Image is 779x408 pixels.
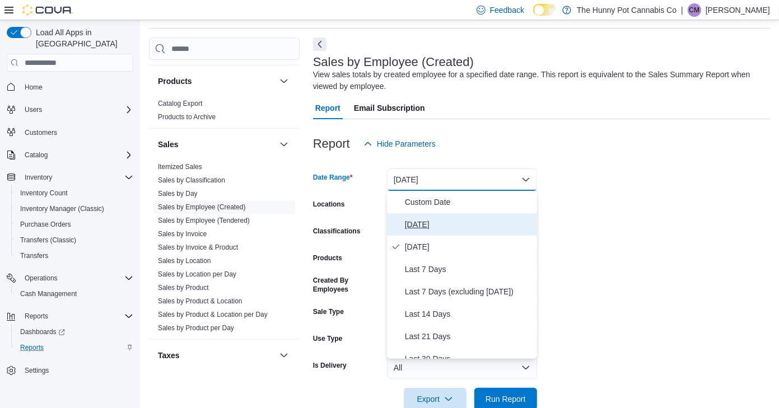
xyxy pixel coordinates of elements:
[16,341,48,354] a: Reports
[20,171,57,184] button: Inventory
[405,352,533,365] span: Last 30 Days
[25,128,57,137] span: Customers
[20,81,47,94] a: Home
[2,170,138,185] button: Inventory
[20,343,44,352] span: Reports
[20,271,62,285] button: Operations
[31,27,133,49] span: Load All Apps in [GEOGRAPHIC_DATA]
[706,3,770,17] p: [PERSON_NAME]
[20,79,133,93] span: Home
[313,254,342,262] label: Products
[11,201,138,217] button: Inventory Manager (Classic)
[16,287,81,301] a: Cash Management
[158,100,202,107] a: Catalog Export
[158,311,268,318] a: Sales by Product & Location per Day
[387,357,537,379] button: All
[158,230,207,238] a: Sales by Invoice
[16,341,133,354] span: Reports
[158,350,275,361] button: Taxes
[20,125,133,139] span: Customers
[20,251,48,260] span: Transfers
[277,349,291,362] button: Taxes
[11,286,138,302] button: Cash Management
[405,307,533,321] span: Last 14 Days
[2,124,138,140] button: Customers
[20,220,71,229] span: Purchase Orders
[2,270,138,286] button: Operations
[11,248,138,264] button: Transfers
[313,361,347,370] label: Is Delivery
[20,103,133,116] span: Users
[2,78,138,95] button: Home
[359,133,440,155] button: Hide Parameters
[486,393,526,405] span: Run Report
[405,262,533,276] span: Last 7 Days
[158,139,179,150] h3: Sales
[25,151,48,160] span: Catalog
[16,202,109,215] a: Inventory Manager (Classic)
[277,138,291,151] button: Sales
[158,99,202,108] span: Catalog Export
[158,324,234,332] a: Sales by Product per Day
[688,3,701,17] div: Corrin Marier
[158,176,225,184] a: Sales by Classification
[405,218,533,231] span: [DATE]
[20,171,133,184] span: Inventory
[158,284,209,292] a: Sales by Product
[158,257,211,265] a: Sales by Location
[689,3,700,17] span: CM
[158,297,242,306] span: Sales by Product & Location
[405,195,533,209] span: Custom Date
[16,186,133,200] span: Inventory Count
[313,334,342,343] label: Use Type
[25,105,42,114] span: Users
[16,325,69,339] a: Dashboards
[20,309,133,323] span: Reports
[20,148,133,162] span: Catalog
[158,203,246,211] a: Sales by Employee (Created)
[11,340,138,355] button: Reports
[158,256,211,265] span: Sales by Location
[533,4,557,16] input: Dark Mode
[16,233,81,247] a: Transfers (Classic)
[405,330,533,343] span: Last 21 Days
[25,83,43,92] span: Home
[158,76,275,87] button: Products
[25,173,52,182] span: Inventory
[7,74,133,407] nav: Complex example
[315,97,340,119] span: Report
[354,97,425,119] span: Email Subscription
[20,236,76,245] span: Transfers (Classic)
[377,138,436,149] span: Hide Parameters
[16,249,53,262] a: Transfers
[20,363,133,377] span: Settings
[158,297,242,305] a: Sales by Product & Location
[313,307,344,316] label: Sale Type
[16,202,133,215] span: Inventory Manager (Classic)
[681,3,683,17] p: |
[313,55,474,69] h3: Sales by Employee (Created)
[313,276,382,294] label: Created By Employees
[16,325,133,339] span: Dashboards
[20,103,46,116] button: Users
[158,229,207,238] span: Sales by Invoice
[25,274,58,283] span: Operations
[11,185,138,201] button: Inventory Count
[11,324,138,340] a: Dashboards
[20,204,104,213] span: Inventory Manager (Classic)
[20,289,77,298] span: Cash Management
[577,3,677,17] p: The Hunny Pot Cannabis Co
[387,168,537,191] button: [DATE]
[158,176,225,185] span: Sales by Classification
[16,218,133,231] span: Purchase Orders
[158,217,250,224] a: Sales by Employee (Tendered)
[158,270,236,279] span: Sales by Location per Day
[158,162,202,171] span: Itemized Sales
[20,364,53,377] a: Settings
[313,173,353,182] label: Date Range
[2,147,138,163] button: Catalog
[405,285,533,298] span: Last 7 Days (excluding [DATE])
[158,243,238,252] span: Sales by Invoice & Product
[20,148,52,162] button: Catalog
